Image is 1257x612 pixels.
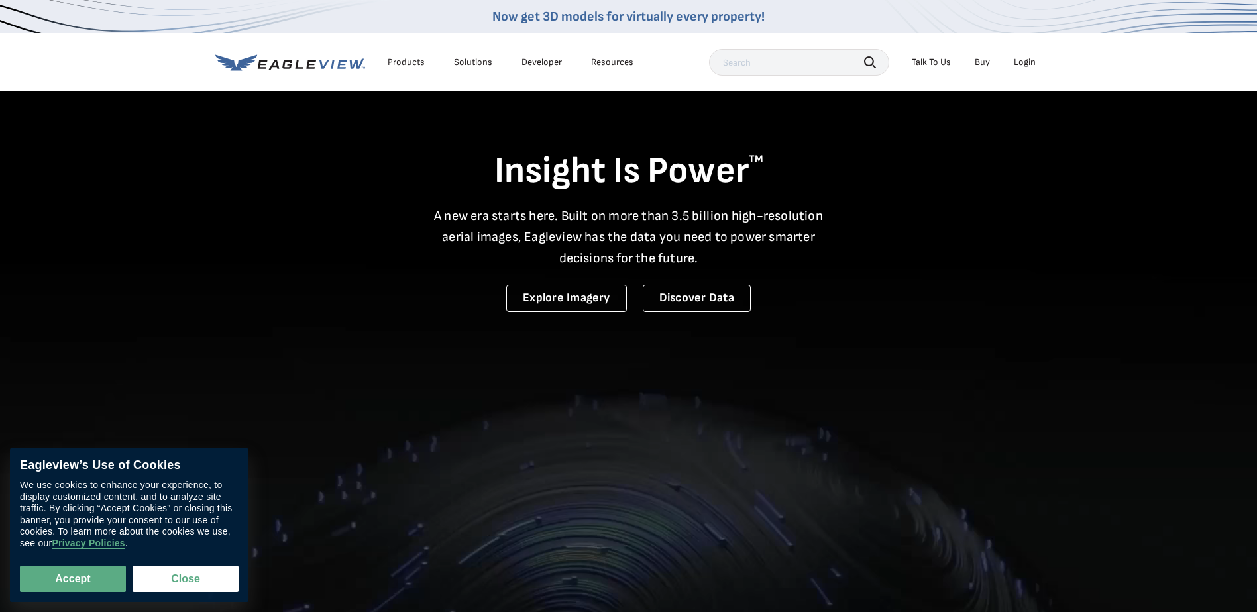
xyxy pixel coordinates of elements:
[454,56,492,68] div: Solutions
[492,9,765,25] a: Now get 3D models for virtually every property!
[506,285,627,312] a: Explore Imagery
[52,538,125,549] a: Privacy Policies
[709,49,889,76] input: Search
[20,458,239,473] div: Eagleview’s Use of Cookies
[643,285,751,312] a: Discover Data
[591,56,633,68] div: Resources
[521,56,562,68] a: Developer
[749,153,763,166] sup: TM
[133,566,239,592] button: Close
[426,205,832,269] p: A new era starts here. Built on more than 3.5 billion high-resolution aerial images, Eagleview ha...
[20,566,126,592] button: Accept
[215,148,1042,195] h1: Insight Is Power
[20,480,239,549] div: We use cookies to enhance your experience, to display customized content, and to analyze site tra...
[975,56,990,68] a: Buy
[912,56,951,68] div: Talk To Us
[388,56,425,68] div: Products
[1014,56,1036,68] div: Login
